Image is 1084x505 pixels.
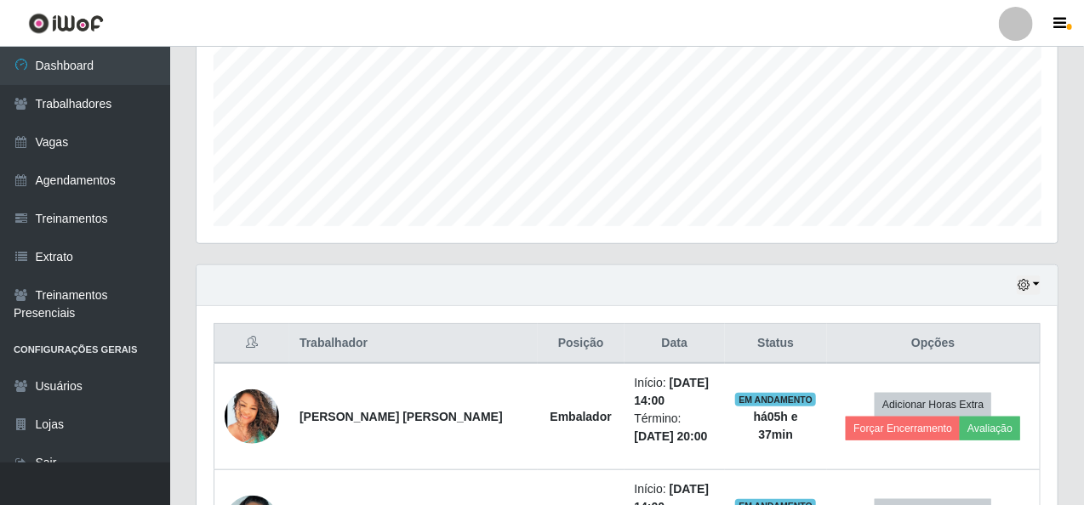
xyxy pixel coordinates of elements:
li: Início: [635,374,716,410]
span: EM ANDAMENTO [735,393,816,406]
strong: há 05 h e 37 min [754,410,798,441]
th: Posição [538,324,625,364]
img: CoreUI Logo [28,13,104,34]
strong: Embalador [551,410,612,423]
button: Forçar Encerramento [846,417,960,440]
th: Data [625,324,726,364]
img: 1712344529045.jpeg [225,389,279,444]
time: [DATE] 14:00 [635,376,710,407]
button: Avaliação [960,417,1020,440]
th: Status [725,324,827,364]
strong: [PERSON_NAME] [PERSON_NAME] [300,410,503,423]
li: Término: [635,410,716,445]
th: Trabalhador [289,324,538,364]
button: Adicionar Horas Extra [875,393,991,417]
th: Opções [827,324,1041,364]
time: [DATE] 20:00 [635,429,708,443]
